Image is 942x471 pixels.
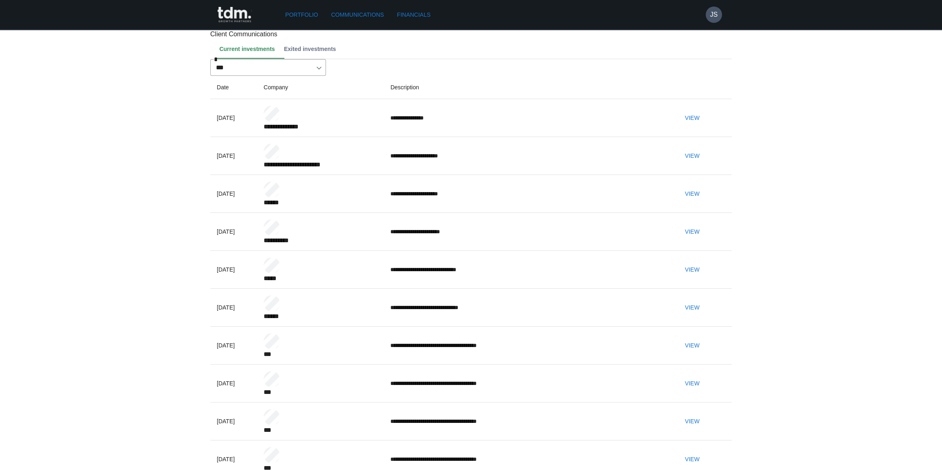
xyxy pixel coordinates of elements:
td: [DATE] [210,402,257,440]
td: [DATE] [210,326,257,364]
button: View [679,262,705,277]
button: JS [706,7,722,23]
td: [DATE] [210,288,257,326]
button: View [679,148,705,164]
p: Client Communications [210,29,732,39]
button: View [679,452,705,467]
div: Client notes tab [217,39,732,59]
a: Financials [394,7,434,22]
td: [DATE] [210,137,257,175]
th: Company [257,76,384,99]
button: Exited investments [282,39,343,59]
button: Current investments [217,39,282,59]
button: View [679,414,705,429]
td: [DATE] [210,212,257,250]
td: [DATE] [210,364,257,402]
th: Description [384,76,673,99]
td: [DATE] [210,250,257,288]
button: View [679,338,705,353]
h6: JS [710,10,718,20]
th: Date [210,76,257,99]
button: View [679,300,705,315]
a: Portfolio [282,7,321,22]
button: View [679,376,705,391]
button: View [679,224,705,239]
a: Communications [328,7,387,22]
button: View [679,111,705,126]
td: [DATE] [210,175,257,212]
button: View [679,186,705,201]
td: [DATE] [210,99,257,137]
